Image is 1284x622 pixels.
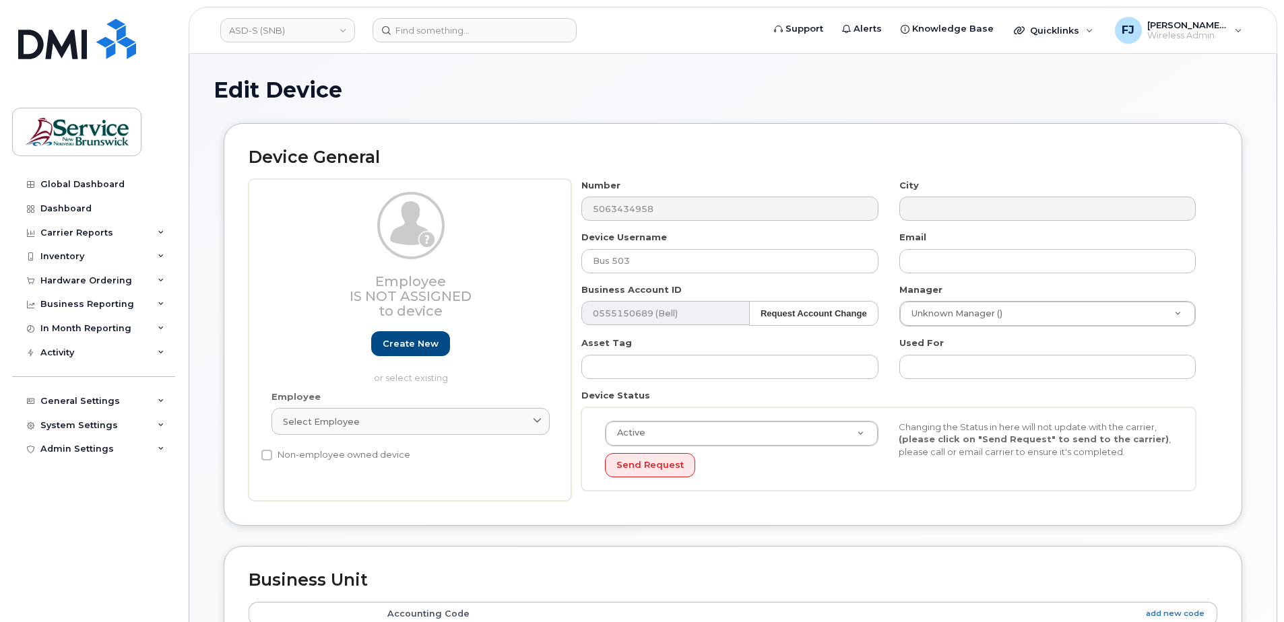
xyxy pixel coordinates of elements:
strong: Request Account Change [761,308,867,318]
label: Email [899,231,926,244]
label: Number [581,179,620,192]
div: Changing the Status in here will not update with the carrier, , please call or email carrier to e... [889,421,1182,458]
label: Asset Tag [581,337,632,349]
span: Unknown Manager () [903,308,1002,320]
a: Active [606,421,878,446]
span: Select employee [283,415,360,428]
a: Unknown Manager () [900,302,1195,326]
span: Active [609,427,645,439]
label: Employee [271,390,321,403]
label: Manager [899,283,942,296]
a: Create new [371,331,450,356]
p: or select existing [271,372,550,384]
label: Device Status [581,389,650,402]
button: Request Account Change [749,301,878,326]
h1: Edit Device [214,78,1252,102]
input: Non-employee owned device [261,450,272,460]
button: Send Request [605,453,695,478]
label: Used For [899,337,944,349]
a: add new code [1146,608,1205,619]
label: Business Account ID [581,283,682,296]
h3: Employee [271,274,550,318]
a: Select employee [271,408,550,435]
label: Device Username [581,231,667,244]
h2: Device General [249,148,1217,167]
span: to device [379,303,443,319]
label: Non-employee owned device [261,447,410,463]
label: City [899,179,919,192]
span: Is not assigned [350,288,472,304]
strong: (please click on "Send Request" to send to the carrier) [899,434,1169,444]
h2: Business Unit [249,571,1217,590]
